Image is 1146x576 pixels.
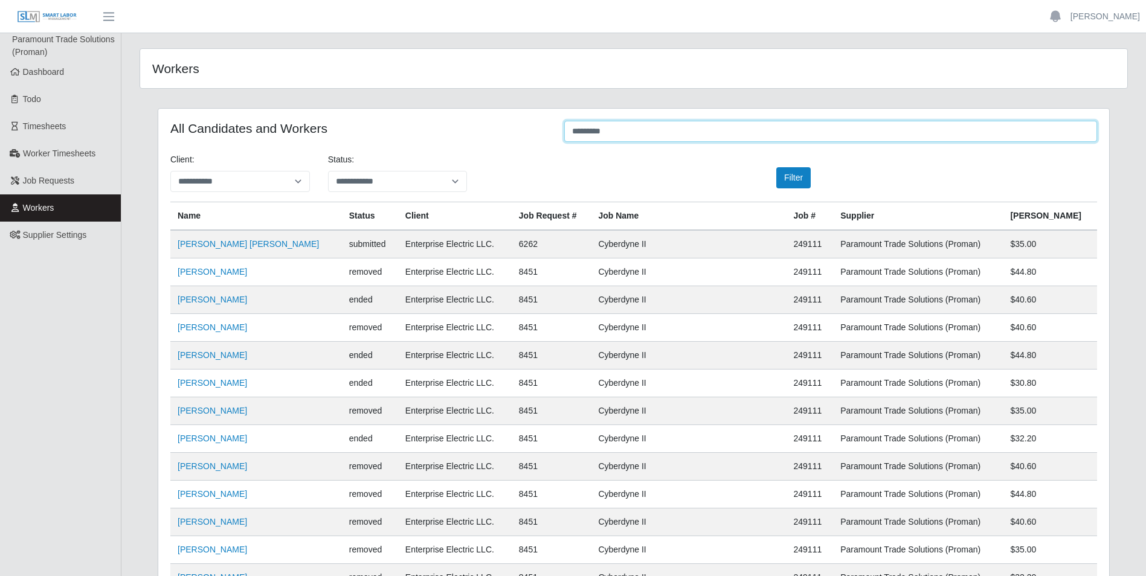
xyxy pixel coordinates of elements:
[398,286,512,314] td: Enterprise Electric LLC.
[178,489,247,499] a: [PERSON_NAME]
[512,481,591,508] td: 8451
[833,397,1003,425] td: Paramount Trade Solutions (Proman)
[398,314,512,342] td: Enterprise Electric LLC.
[512,370,591,397] td: 8451
[591,314,786,342] td: Cyberdyne II
[23,176,75,185] span: Job Requests
[1003,536,1097,564] td: $35.00
[787,202,834,231] th: Job #
[787,397,834,425] td: 249111
[170,153,195,166] label: Client:
[833,230,1003,258] td: Paramount Trade Solutions (Proman)
[512,230,591,258] td: 6262
[398,202,512,231] th: Client
[1003,397,1097,425] td: $35.00
[170,121,546,136] h4: All Candidates and Workers
[591,230,786,258] td: Cyberdyne II
[512,425,591,453] td: 8451
[1003,258,1097,286] td: $44.80
[342,508,398,536] td: removed
[178,267,247,277] a: [PERSON_NAME]
[512,342,591,370] td: 8451
[12,34,115,57] span: Paramount Trade Solutions (Proman)
[1003,342,1097,370] td: $44.80
[23,94,41,104] span: Todo
[833,258,1003,286] td: Paramount Trade Solutions (Proman)
[342,202,398,231] th: Status
[591,508,786,536] td: Cyberdyne II
[787,370,834,397] td: 249111
[591,202,786,231] th: Job Name
[512,286,591,314] td: 8451
[398,481,512,508] td: Enterprise Electric LLC.
[398,230,512,258] td: Enterprise Electric LLC.
[178,517,247,526] a: [PERSON_NAME]
[1003,286,1097,314] td: $40.60
[342,342,398,370] td: ended
[833,286,1003,314] td: Paramount Trade Solutions (Proman)
[787,453,834,481] td: 249111
[787,258,834,286] td: 249111
[787,536,834,564] td: 249111
[512,397,591,425] td: 8451
[398,370,512,397] td: Enterprise Electric LLC.
[787,425,834,453] td: 249111
[178,545,247,554] a: [PERSON_NAME]
[787,314,834,342] td: 249111
[17,10,77,24] img: SLM Logo
[512,202,591,231] th: Job Request #
[833,425,1003,453] td: Paramount Trade Solutions (Proman)
[787,286,834,314] td: 249111
[1003,314,1097,342] td: $40.60
[591,370,786,397] td: Cyberdyne II
[833,536,1003,564] td: Paramount Trade Solutions (Proman)
[776,167,811,188] button: Filter
[342,453,398,481] td: removed
[342,230,398,258] td: submitted
[833,453,1003,481] td: Paramount Trade Solutions (Proman)
[328,153,355,166] label: Status:
[178,239,319,249] a: [PERSON_NAME] [PERSON_NAME]
[342,536,398,564] td: removed
[342,425,398,453] td: ended
[342,370,398,397] td: ended
[787,230,834,258] td: 249111
[398,342,512,370] td: Enterprise Electric LLC.
[342,314,398,342] td: removed
[342,258,398,286] td: removed
[398,397,512,425] td: Enterprise Electric LLC.
[398,453,512,481] td: Enterprise Electric LLC.
[512,314,591,342] td: 8451
[591,536,786,564] td: Cyberdyne II
[1003,230,1097,258] td: $35.00
[398,508,512,536] td: Enterprise Electric LLC.
[833,314,1003,342] td: Paramount Trade Solutions (Proman)
[178,295,247,304] a: [PERSON_NAME]
[398,425,512,453] td: Enterprise Electric LLC.
[170,202,342,231] th: Name
[342,397,398,425] td: removed
[591,425,786,453] td: Cyberdyne II
[1003,425,1097,453] td: $32.20
[23,149,95,158] span: Worker Timesheets
[178,378,247,388] a: [PERSON_NAME]
[398,536,512,564] td: Enterprise Electric LLC.
[178,350,247,360] a: [PERSON_NAME]
[512,258,591,286] td: 8451
[178,461,247,471] a: [PERSON_NAME]
[342,481,398,508] td: removed
[23,230,87,240] span: Supplier Settings
[1003,481,1097,508] td: $44.80
[833,508,1003,536] td: Paramount Trade Solutions (Proman)
[787,342,834,370] td: 249111
[591,453,786,481] td: Cyberdyne II
[178,322,247,332] a: [PERSON_NAME]
[1003,453,1097,481] td: $40.60
[591,286,786,314] td: Cyberdyne II
[178,434,247,443] a: [PERSON_NAME]
[512,453,591,481] td: 8451
[591,258,786,286] td: Cyberdyne II
[787,508,834,536] td: 249111
[23,203,54,213] span: Workers
[591,342,786,370] td: Cyberdyne II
